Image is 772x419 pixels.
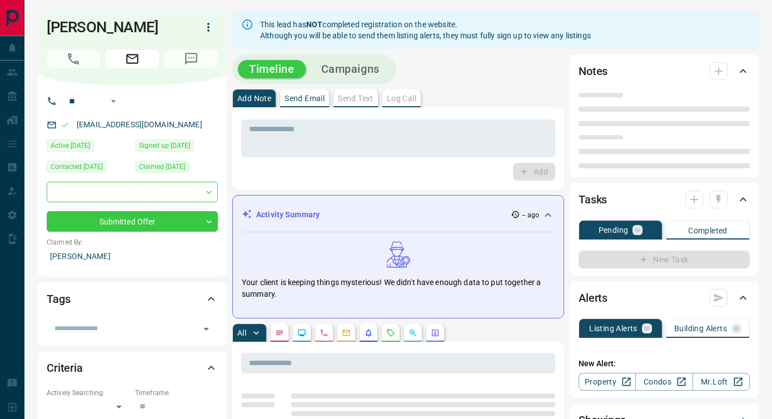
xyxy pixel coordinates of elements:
h2: Tasks [579,191,607,208]
p: Completed [688,227,728,235]
div: Mon Aug 23 2021 [135,139,218,155]
svg: Notes [275,328,284,337]
a: Mr.Loft [693,373,750,391]
p: Listing Alerts [589,325,637,332]
button: Timeline [238,60,306,78]
p: -- ago [522,210,539,220]
strong: NOT [306,20,322,29]
span: Claimed [DATE] [139,161,185,172]
svg: Lead Browsing Activity [297,328,306,337]
div: Criteria [47,355,218,381]
svg: Listing Alerts [364,328,373,337]
div: Mon Aug 23 2021 [47,139,130,155]
button: Open [198,321,214,337]
span: Signed up [DATE] [139,140,190,151]
p: Building Alerts [674,325,727,332]
div: Mon Aug 23 2021 [135,161,218,176]
p: Your client is keeping things mysterious! We didn't have enough data to put together a summary. [242,277,555,300]
span: Email [106,50,159,68]
button: Open [107,94,120,108]
a: Condos [635,373,693,391]
p: Timeframe: [135,388,218,398]
p: Actively Searching: [47,388,130,398]
svg: Calls [320,328,328,337]
div: Activity Summary-- ago [242,204,555,225]
p: Send Email [285,94,325,102]
div: Notes [579,58,750,84]
svg: Requests [386,328,395,337]
h2: Criteria [47,359,83,377]
p: Claimed By: [47,237,218,247]
h2: Notes [579,62,607,80]
p: [PERSON_NAME] [47,247,218,266]
div: This lead has completed registration on the website. Although you will be able to send them listi... [260,14,591,46]
button: Campaigns [310,60,391,78]
h2: Tags [47,290,70,308]
span: No Number [47,50,100,68]
svg: Agent Actions [431,328,440,337]
div: Tasks [579,186,750,213]
p: New Alert: [579,358,750,370]
svg: Opportunities [409,328,417,337]
span: Contacted [DATE] [51,161,103,172]
h1: [PERSON_NAME] [47,18,182,36]
div: Tags [47,286,218,312]
h2: Alerts [579,289,607,307]
span: Active [DATE] [51,140,90,151]
p: Add Note [237,94,271,102]
div: Submitted Offer [47,211,218,232]
a: Property [579,373,636,391]
a: [EMAIL_ADDRESS][DOMAIN_NAME] [77,120,202,129]
p: Pending [599,226,629,234]
span: No Number [165,50,218,68]
svg: Email Valid [61,121,69,129]
p: All [237,329,246,337]
svg: Emails [342,328,351,337]
div: Thu Aug 01 2024 [47,161,130,176]
div: Alerts [579,285,750,311]
p: Activity Summary [256,209,320,221]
